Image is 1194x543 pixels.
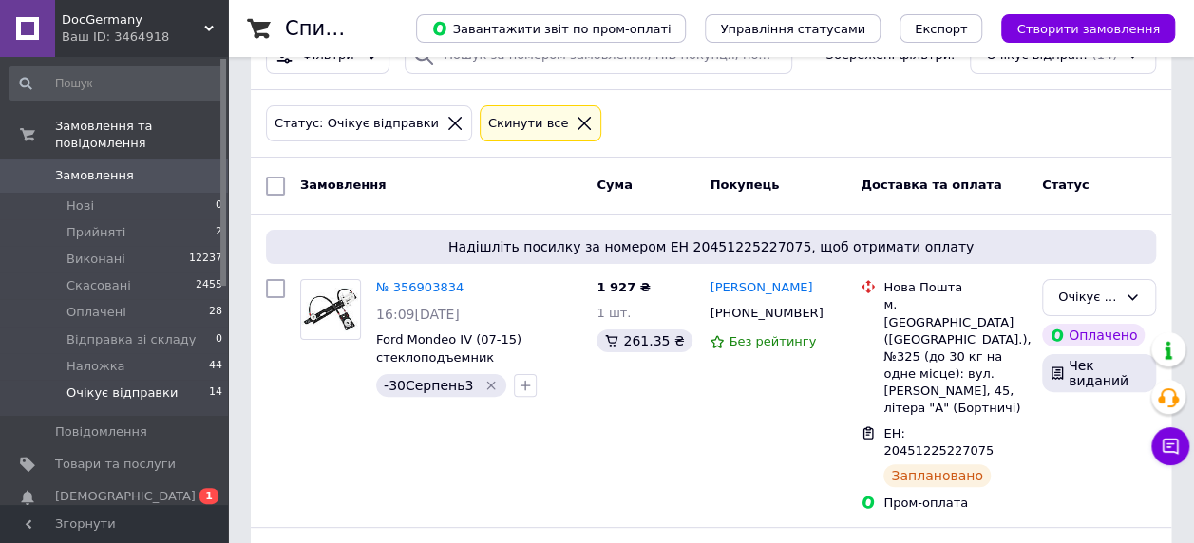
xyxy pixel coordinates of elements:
button: Чат з покупцем [1151,427,1189,465]
span: Відправка зі складу [66,331,196,348]
span: Повідомлення [55,423,147,440]
span: 44 [209,358,222,375]
span: Товари та послуги [55,456,176,473]
span: Експорт [915,22,968,36]
span: Скасовані [66,277,131,294]
a: Фото товару [300,279,361,340]
input: Пошук [9,66,224,101]
span: 16:09[DATE] [376,307,460,322]
span: Доставка та оплата [861,178,1001,192]
h1: Список замовлень [285,17,478,40]
span: 0 [216,197,222,215]
span: Наложка [66,358,125,375]
div: Статус: Очікує відправки [271,114,443,134]
span: 2455 [196,277,222,294]
span: ЕН: 20451225227075 [883,426,994,459]
div: Ваш ID: 3464918 [62,28,228,46]
span: 12237 [189,251,222,268]
span: 1 927 ₴ [597,280,650,294]
a: № 356903834 [376,280,464,294]
span: 0 [216,331,222,348]
span: Створити замовлення [1016,22,1160,36]
a: Ford Mondeo IV (07-15) стеклоподъемник электрический (без мотора) задний левый 1461680, Форд Монд... [376,332,569,417]
a: Створити замовлення [982,21,1175,35]
span: 1 шт. [597,306,631,320]
span: Без рейтингу [729,334,816,348]
span: Надішліть посилку за номером ЕН 20451225227075, щоб отримати оплату [274,237,1148,256]
span: Замовлення [55,167,134,184]
span: DocGermany [62,11,204,28]
span: Cума [597,178,632,192]
span: Очікує відправки [66,384,178,402]
div: Чек виданий [1042,354,1156,392]
div: Оплачено [1042,324,1145,346]
div: Пром-оплата [883,495,1027,512]
div: 261.35 ₴ [597,329,692,352]
span: Покупець [710,178,779,192]
div: Cкинути все [484,114,573,134]
span: -30Серпень3 [384,378,473,393]
div: м. [GEOGRAPHIC_DATA] ([GEOGRAPHIC_DATA].), №325 (до 30 кг на одне місце): вул. [PERSON_NAME], 45,... [883,296,1027,417]
img: Фото товару [301,288,360,332]
span: Управління статусами [720,22,865,36]
button: Завантажити звіт по пром-оплаті [416,14,686,43]
span: 2 [216,224,222,241]
div: Заплановано [883,464,991,487]
button: Створити замовлення [1001,14,1175,43]
div: [PHONE_NUMBER] [706,301,826,326]
span: Прийняті [66,224,125,241]
button: Експорт [900,14,983,43]
div: Нова Пошта [883,279,1027,296]
a: [PERSON_NAME] [710,279,812,297]
span: Замовлення [300,178,386,192]
span: Завантажити звіт по пром-оплаті [431,20,671,37]
span: Виконані [66,251,125,268]
span: 28 [209,304,222,321]
span: Замовлення та повідомлення [55,118,228,152]
span: Статус [1042,178,1090,192]
svg: Видалити мітку [483,378,499,393]
span: 14 [209,384,222,402]
span: Нові [66,197,94,215]
span: Оплачені [66,304,126,321]
div: Очікує відправки [1058,288,1117,308]
button: Управління статусами [705,14,881,43]
span: [DEMOGRAPHIC_DATA] [55,488,196,505]
span: 1 [199,488,218,504]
